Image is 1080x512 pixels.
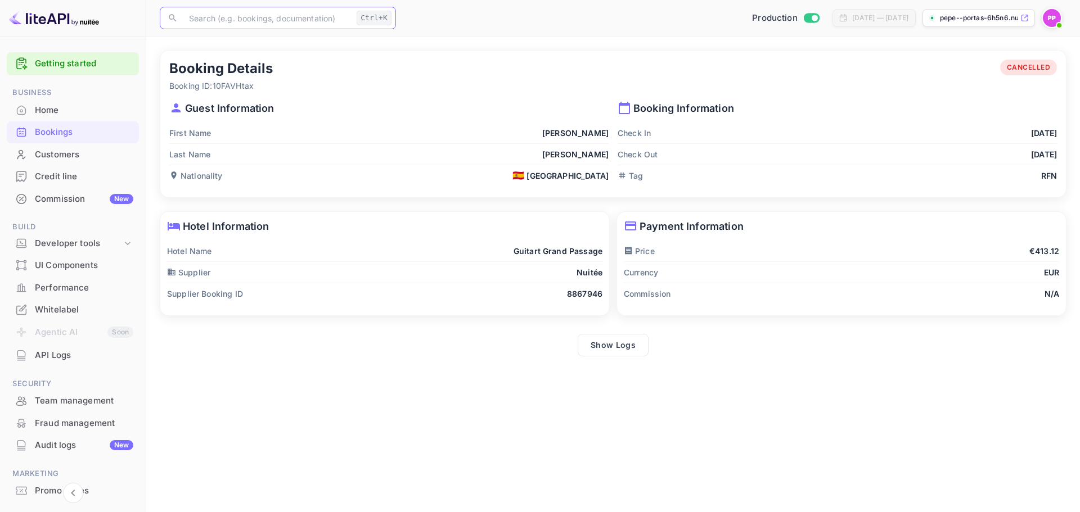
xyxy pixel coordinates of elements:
a: Customers [7,144,139,165]
div: Developer tools [35,237,122,250]
p: EUR [1044,266,1059,278]
a: CommissionNew [7,188,139,209]
p: Hotel Name [167,245,212,257]
p: [PERSON_NAME] [542,148,609,160]
p: Price [624,245,655,257]
div: Performance [7,277,139,299]
p: Guest Information [169,101,609,116]
p: Booking Information [618,101,1057,116]
a: Credit line [7,166,139,187]
div: Commission [35,193,133,206]
div: Performance [35,282,133,294]
div: Switch to Sandbox mode [748,12,823,25]
p: Nationality [169,170,223,182]
div: UI Components [35,259,133,272]
div: Promo codes [7,480,139,502]
div: Whitelabel [7,299,139,321]
a: Audit logsNew [7,434,139,455]
div: Customers [35,148,133,161]
div: Team management [7,390,139,412]
div: Fraud management [7,413,139,434]
div: Developer tools [7,234,139,253]
a: Whitelabel [7,299,139,320]
div: Getting started [7,52,139,75]
p: Currency [624,266,658,278]
p: Last Name [169,148,210,160]
span: Security [7,378,139,390]
div: Bookings [35,126,133,139]
img: Pepe Portas [1043,9,1061,27]
span: 🇪🇸 [512,171,524,180]
div: CommissionNew [7,188,139,210]
p: RFN [1041,170,1057,182]
div: Bookings [7,121,139,143]
div: Customers [7,144,139,166]
div: API Logs [7,345,139,366]
a: Performance [7,277,139,298]
p: Payment Information [624,219,1059,234]
button: Show Logs [578,334,649,356]
div: [GEOGRAPHIC_DATA] [512,170,609,182]
p: Check Out [618,148,658,160]
a: Getting started [35,57,133,70]
p: Booking ID: 10FAVHtax [169,80,273,92]
a: Team management [7,390,139,411]
span: CANCELLED [1000,62,1057,73]
p: 8867946 [567,288,602,300]
p: Hotel Information [167,219,602,234]
p: pepe--portas-6h5n6.nui... [940,13,1018,23]
p: N/A [1045,288,1059,300]
span: Build [7,221,139,233]
p: Supplier [167,266,210,278]
p: Tag [618,170,643,182]
div: New [110,440,133,450]
div: Ctrl+K [357,11,391,25]
span: Production [752,12,798,25]
p: [DATE] [1031,148,1057,160]
a: Home [7,99,139,120]
p: Commission [624,288,671,300]
a: Bookings [7,121,139,142]
p: Supplier Booking ID [167,288,243,300]
img: LiteAPI logo [9,9,99,27]
p: Guitart Grand Passage [514,245,602,257]
a: Promo codes [7,480,139,501]
p: Nuitée [577,266,602,278]
div: Home [7,99,139,121]
button: Collapse navigation [63,483,83,503]
div: Audit logs [35,439,133,452]
div: UI Components [7,255,139,277]
div: Audit logsNew [7,434,139,456]
div: Promo codes [35,484,133,497]
span: Marketing [7,468,139,480]
p: €413.12 [1029,245,1059,257]
p: First Name [169,127,211,139]
h5: Booking Details [169,60,273,78]
div: Credit line [35,170,133,183]
span: Business [7,87,139,99]
div: API Logs [35,349,133,362]
div: Home [35,104,133,117]
div: [DATE] — [DATE] [852,13,908,23]
div: Credit line [7,166,139,188]
p: Check In [618,127,651,139]
a: Fraud management [7,413,139,433]
input: Search (e.g. bookings, documentation) [182,7,352,29]
div: Team management [35,395,133,407]
a: API Logs [7,345,139,365]
div: Fraud management [35,417,133,430]
div: Whitelabel [35,303,133,316]
div: New [110,194,133,204]
p: [DATE] [1031,127,1057,139]
p: [PERSON_NAME] [542,127,609,139]
a: UI Components [7,255,139,275]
